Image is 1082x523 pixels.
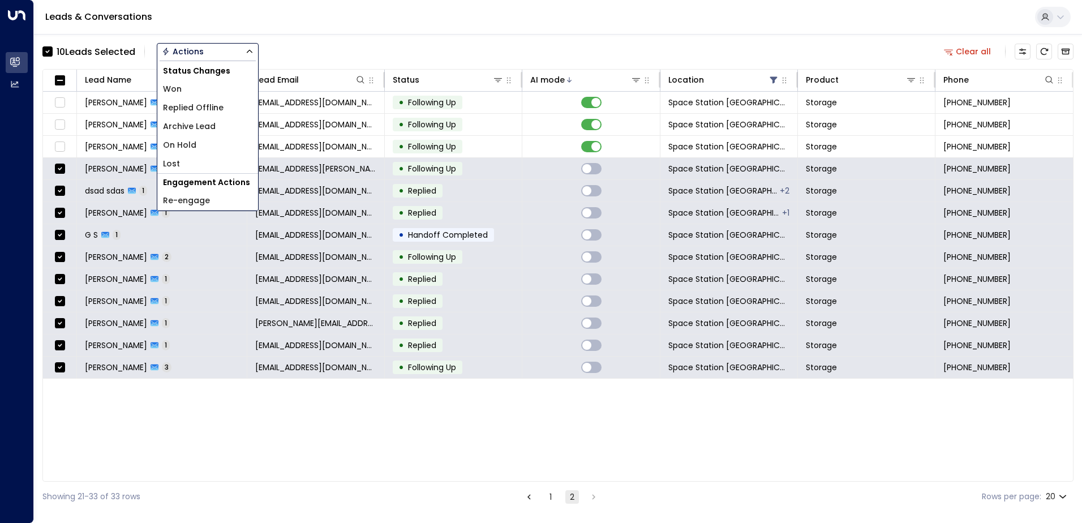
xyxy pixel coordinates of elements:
[530,73,641,87] div: AI mode
[398,159,404,178] div: •
[943,295,1011,307] span: +447581393738
[255,141,376,152] span: rmg2711@gmail.com
[408,295,436,307] span: Replied
[982,491,1041,503] label: Rows per page:
[668,73,779,87] div: Location
[408,119,456,130] span: Following Up
[53,250,67,264] span: Toggle select row
[255,97,376,108] span: eelaeela0202@gmail.com
[53,162,67,176] span: Toggle select row
[157,43,259,60] div: Button group with a nested menu
[255,207,376,218] span: suesartschool@gmail.com
[398,247,404,267] div: •
[53,118,67,132] span: Toggle select row
[943,340,1011,351] span: +447816666453
[85,73,131,87] div: Lead Name
[255,318,376,329] span: jackie.altenkirch@gmail.com
[85,185,124,196] span: dsad sdas
[162,274,170,284] span: 1
[163,139,196,151] span: On Hold
[943,207,1011,218] span: +447931537909
[806,141,837,152] span: Storage
[255,119,376,130] span: rahman.omar1@gmail.com
[806,97,837,108] span: Storage
[408,141,456,152] span: Following Up
[1036,44,1052,59] span: Refresh
[398,314,404,333] div: •
[85,295,147,307] span: Francesca Knowles
[806,295,837,307] span: Storage
[943,73,969,87] div: Phone
[398,225,404,245] div: •
[408,207,436,218] span: Replied
[943,185,1011,196] span: +447777777777
[163,102,224,114] span: Replied Offline
[668,229,789,241] span: Space Station Solihull
[162,46,204,57] div: Actions
[530,73,565,87] div: AI mode
[85,73,229,87] div: Lead Name
[162,252,171,261] span: 2
[668,273,789,285] span: Space Station Solihull
[53,338,67,353] span: Toggle select row
[668,185,779,196] span: Space Station Wakefield
[42,491,140,503] div: Showing 21-33 of 33 rows
[255,185,376,196] span: sdasad@hotmail.com
[806,73,839,87] div: Product
[1015,44,1031,59] button: Customize
[85,207,147,218] span: Sue Wiseman
[53,272,67,286] span: Toggle select row
[408,229,488,241] span: Handoff Completed
[398,336,404,355] div: •
[398,137,404,156] div: •
[806,119,837,130] span: Storage
[806,340,837,351] span: Storage
[53,74,67,88] span: Toggle select all
[668,73,704,87] div: Location
[1046,488,1069,505] div: 20
[163,121,216,132] span: Archive Lead
[943,141,1011,152] span: +447535863409
[408,318,436,329] span: Replied
[806,251,837,263] span: Storage
[255,362,376,373] span: suesartschool@gmail.com
[408,340,436,351] span: Replied
[53,316,67,331] span: Toggle select row
[1058,44,1074,59] button: Archived Leads
[255,340,376,351] span: curt_cb@hotmail.com
[398,93,404,112] div: •
[53,184,67,198] span: Toggle select row
[163,158,180,170] span: Lost
[398,115,404,134] div: •
[255,73,299,87] div: Lead Email
[668,340,789,351] span: Space Station Solihull
[943,251,1011,263] span: +447713856864
[806,207,837,218] span: Storage
[85,163,147,174] span: Anila Kiran
[255,251,376,263] span: chrisbel406@btinternet.com
[85,119,147,130] span: Omar Rahman
[668,119,789,130] span: Space Station Solihull
[668,97,789,108] span: Space Station Solihull
[668,207,781,218] span: Space Station Solihull
[255,73,366,87] div: Lead Email
[806,273,837,285] span: Storage
[162,362,171,372] span: 3
[162,340,170,350] span: 1
[943,97,1011,108] span: +447538037788
[668,318,789,329] span: Space Station Solihull
[668,362,789,373] span: Space Station Solihull
[668,251,789,263] span: Space Station Solihull
[408,185,436,196] span: Replied
[408,97,456,108] span: Following Up
[393,73,419,87] div: Status
[393,73,504,87] div: Status
[408,362,456,373] span: Following Up
[255,273,376,285] span: atifsharifpk@gmail.com
[522,490,601,504] nav: pagination navigation
[398,203,404,222] div: •
[45,10,152,23] a: Leads & Conversations
[85,229,98,241] span: G S
[398,269,404,289] div: •
[943,163,1011,174] span: +447940061834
